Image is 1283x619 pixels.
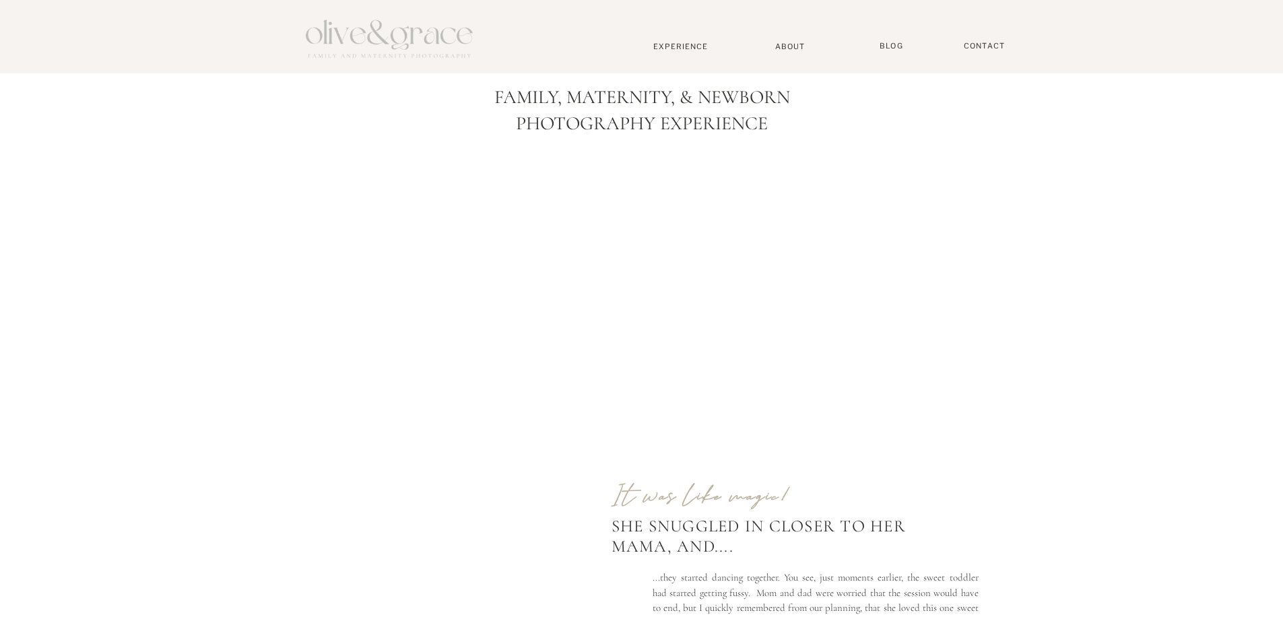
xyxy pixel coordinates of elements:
a: BLOG [875,41,909,51]
a: About [770,42,811,51]
p: Photography Experience [496,112,789,146]
a: Contact [958,41,1012,51]
div: She snuggled in closer to her mama, and.... [612,516,969,578]
a: Experience [636,42,725,51]
h1: Family, Maternity, & Newborn [336,86,948,109]
b: It was like magic! [612,480,791,511]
